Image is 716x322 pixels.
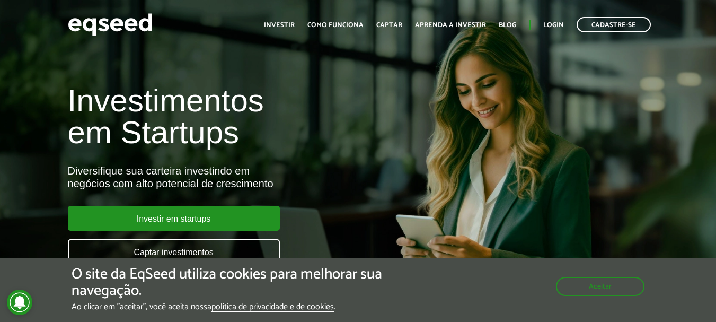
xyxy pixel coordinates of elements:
button: Aceitar [556,277,644,296]
a: política de privacidade e de cookies [211,303,334,312]
a: Investir [264,22,295,29]
a: Aprenda a investir [415,22,486,29]
p: Ao clicar em "aceitar", você aceita nossa . [72,302,415,312]
img: EqSeed [68,11,153,39]
h1: Investimentos em Startups [68,85,410,149]
a: Blog [499,22,516,29]
a: Investir em startups [68,206,280,231]
a: Captar [376,22,402,29]
a: Captar investimentos [68,239,280,264]
a: Como funciona [307,22,364,29]
h5: O site da EqSeed utiliza cookies para melhorar sua navegação. [72,266,415,299]
a: Cadastre-se [577,17,651,32]
a: Login [543,22,564,29]
div: Diversifique sua carteira investindo em negócios com alto potencial de crescimento [68,164,410,190]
